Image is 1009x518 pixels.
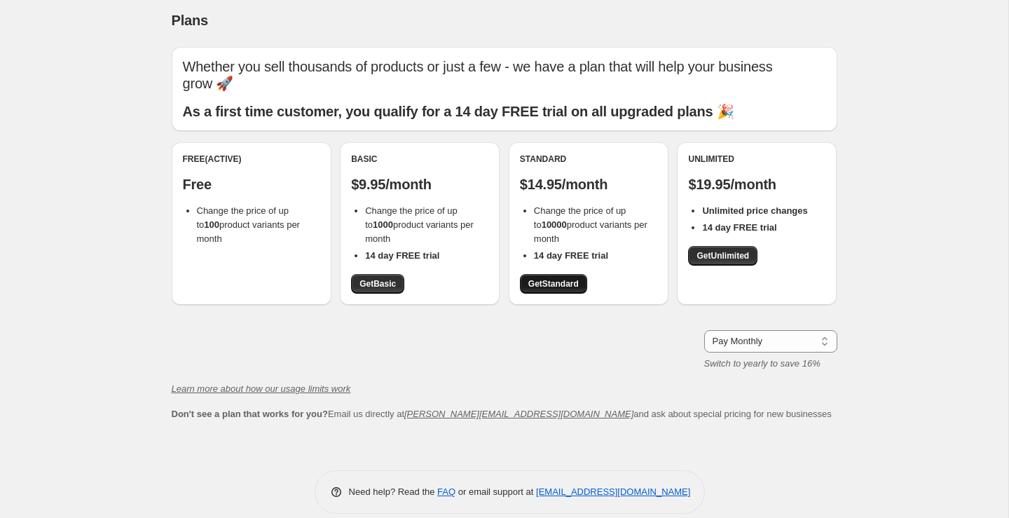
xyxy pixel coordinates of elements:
[520,274,587,294] a: GetStandard
[520,176,657,193] p: $14.95/month
[183,176,320,193] p: Free
[688,154,825,165] div: Unlimited
[359,278,396,289] span: Get Basic
[365,205,474,244] span: Change the price of up to product variants per month
[688,246,757,266] a: GetUnlimited
[351,154,488,165] div: Basic
[172,383,351,394] a: Learn more about how our usage limits work
[172,13,208,28] span: Plans
[172,409,328,419] b: Don't see a plan that works for you?
[351,176,488,193] p: $9.95/month
[437,486,455,497] a: FAQ
[536,486,690,497] a: [EMAIL_ADDRESS][DOMAIN_NAME]
[702,205,807,216] b: Unlimited price changes
[183,58,826,92] p: Whether you sell thousands of products or just a few - we have a plan that will help your busines...
[183,104,734,119] b: As a first time customer, you qualify for a 14 day FREE trial on all upgraded plans 🎉
[349,486,438,497] span: Need help? Read the
[702,222,776,233] b: 14 day FREE trial
[373,219,393,230] b: 1000
[542,219,567,230] b: 10000
[183,154,320,165] div: Free (Active)
[528,278,579,289] span: Get Standard
[351,274,404,294] a: GetBasic
[704,358,821,369] i: Switch to yearly to save 16%
[404,409,633,419] a: [PERSON_NAME][EMAIL_ADDRESS][DOMAIN_NAME]
[696,250,749,261] span: Get Unlimited
[520,154,657,165] div: Standard
[534,205,647,244] span: Change the price of up to product variants per month
[204,219,219,230] b: 100
[688,176,825,193] p: $19.95/month
[365,250,439,261] b: 14 day FREE trial
[197,205,300,244] span: Change the price of up to product variants per month
[455,486,536,497] span: or email support at
[172,409,832,419] span: Email us directly at and ask about special pricing for new businesses
[534,250,608,261] b: 14 day FREE trial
